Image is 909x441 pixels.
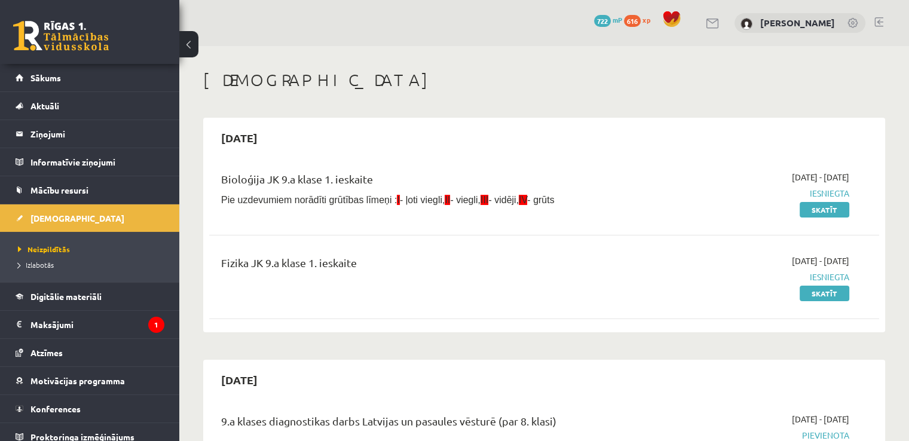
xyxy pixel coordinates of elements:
img: Timofejs Bondarenko [740,18,752,30]
span: [DEMOGRAPHIC_DATA] [30,213,124,223]
a: Konferences [16,395,164,422]
span: 722 [594,15,611,27]
a: Sākums [16,64,164,91]
span: III [480,195,488,205]
a: Maksājumi1 [16,311,164,338]
span: Mācību resursi [30,185,88,195]
a: Digitālie materiāli [16,283,164,310]
a: Informatīvie ziņojumi [16,148,164,176]
div: Bioloģija JK 9.a klase 1. ieskaite [221,171,634,193]
legend: Informatīvie ziņojumi [30,148,164,176]
a: Mācību resursi [16,176,164,204]
span: Iesniegta [652,271,849,283]
a: 616 xp [624,15,656,24]
span: Neizpildītās [18,244,70,254]
a: Atzīmes [16,339,164,366]
a: Neizpildītās [18,244,167,255]
span: Aktuāli [30,100,59,111]
span: Pie uzdevumiem norādīti grūtības līmeņi : - ļoti viegli, - viegli, - vidēji, - grūts [221,195,555,205]
span: I [397,195,399,205]
span: II [445,195,450,205]
div: 9.a klases diagnostikas darbs Latvijas un pasaules vēsturē (par 8. klasi) [221,413,634,435]
span: Digitālie materiāli [30,291,102,302]
span: 616 [624,15,641,27]
a: Motivācijas programma [16,367,164,394]
h2: [DATE] [209,124,270,152]
a: Izlabotās [18,259,167,270]
span: Konferences [30,403,81,414]
span: Sākums [30,72,61,83]
a: [DEMOGRAPHIC_DATA] [16,204,164,232]
span: xp [642,15,650,24]
span: IV [519,195,527,205]
span: Izlabotās [18,260,54,269]
i: 1 [148,317,164,333]
a: Rīgas 1. Tālmācības vidusskola [13,21,109,51]
span: [DATE] - [DATE] [792,171,849,183]
legend: Ziņojumi [30,120,164,148]
a: Skatīt [800,202,849,218]
a: 722 mP [594,15,622,24]
a: Ziņojumi [16,120,164,148]
span: [DATE] - [DATE] [792,413,849,425]
span: Motivācijas programma [30,375,125,386]
span: [DATE] - [DATE] [792,255,849,267]
legend: Maksājumi [30,311,164,338]
span: Atzīmes [30,347,63,358]
div: Fizika JK 9.a klase 1. ieskaite [221,255,634,277]
h2: [DATE] [209,366,270,394]
a: Skatīt [800,286,849,301]
h1: [DEMOGRAPHIC_DATA] [203,70,885,90]
a: [PERSON_NAME] [760,17,835,29]
span: mP [613,15,622,24]
a: Aktuāli [16,92,164,120]
span: Iesniegta [652,187,849,200]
